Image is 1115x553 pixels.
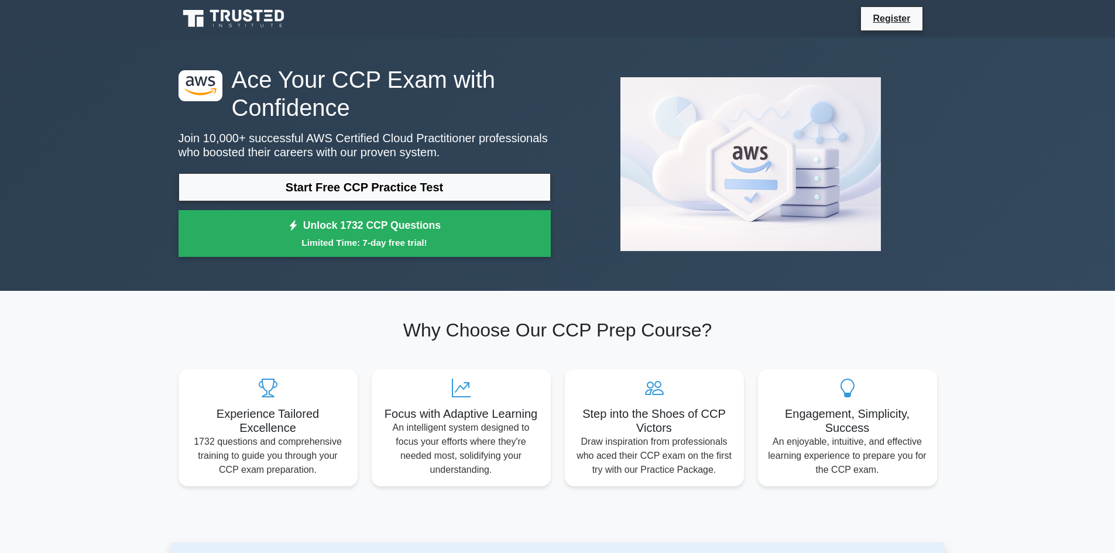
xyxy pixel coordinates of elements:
a: Start Free CCP Practice Test [179,173,551,201]
small: Limited Time: 7-day free trial! [193,236,536,249]
a: Unlock 1732 CCP QuestionsLimited Time: 7-day free trial! [179,210,551,257]
h5: Experience Tailored Excellence [188,407,348,435]
p: An enjoyable, intuitive, and effective learning experience to prepare you for the CCP exam. [767,435,928,477]
h1: Ace Your CCP Exam with Confidence [179,66,551,122]
h5: Step into the Shoes of CCP Victors [574,407,735,435]
img: AWS Certified Cloud Practitioner Preview [611,68,890,260]
p: Join 10,000+ successful AWS Certified Cloud Practitioner professionals who boosted their careers ... [179,131,551,159]
p: Draw inspiration from professionals who aced their CCP exam on the first try with our Practice Pa... [574,435,735,477]
h2: Why Choose Our CCP Prep Course? [179,319,937,341]
a: Register [866,11,917,26]
p: 1732 questions and comprehensive training to guide you through your CCP exam preparation. [188,435,348,477]
h5: Focus with Adaptive Learning [381,407,541,421]
h5: Engagement, Simplicity, Success [767,407,928,435]
p: An intelligent system designed to focus your efforts where they're needed most, solidifying your ... [381,421,541,477]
